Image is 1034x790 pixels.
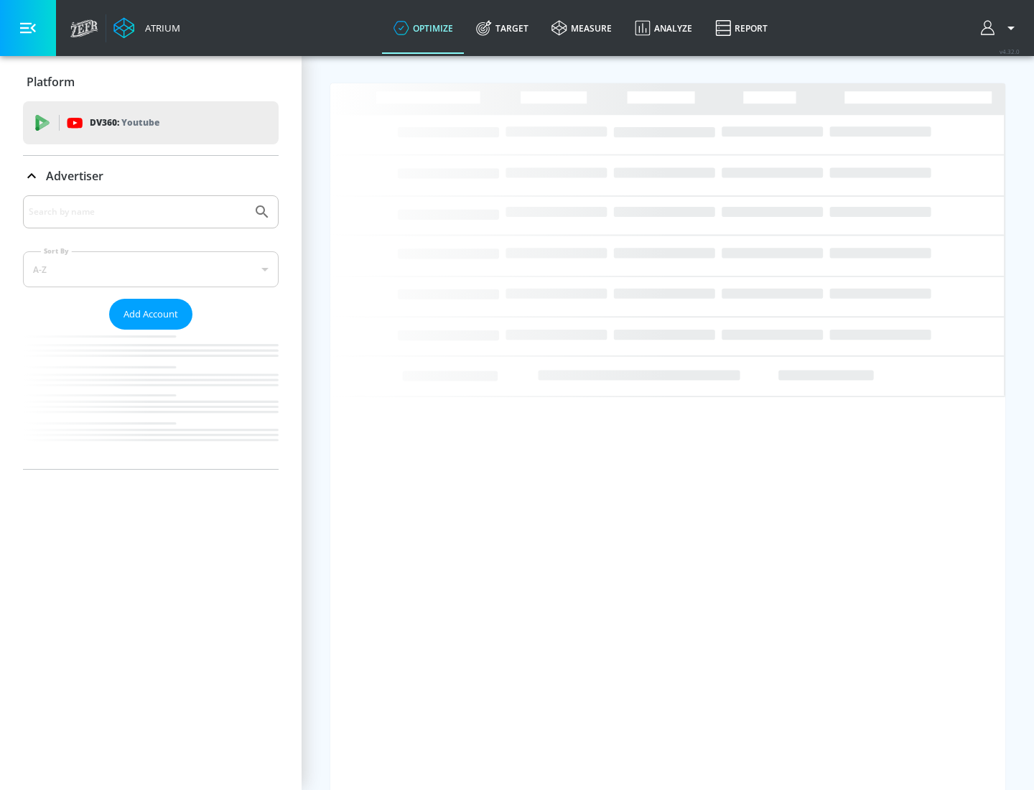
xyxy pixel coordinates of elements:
[46,168,103,184] p: Advertiser
[139,22,180,34] div: Atrium
[113,17,180,39] a: Atrium
[90,115,159,131] p: DV360:
[121,115,159,130] p: Youtube
[540,2,623,54] a: measure
[23,251,279,287] div: A-Z
[29,203,246,221] input: Search by name
[27,74,75,90] p: Platform
[23,62,279,102] div: Platform
[109,299,192,330] button: Add Account
[382,2,465,54] a: optimize
[23,101,279,144] div: DV360: Youtube
[41,246,72,256] label: Sort By
[465,2,540,54] a: Target
[623,2,704,54] a: Analyze
[704,2,779,54] a: Report
[1000,47,1020,55] span: v 4.32.0
[124,306,178,322] span: Add Account
[23,195,279,469] div: Advertiser
[23,330,279,469] nav: list of Advertiser
[23,156,279,196] div: Advertiser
